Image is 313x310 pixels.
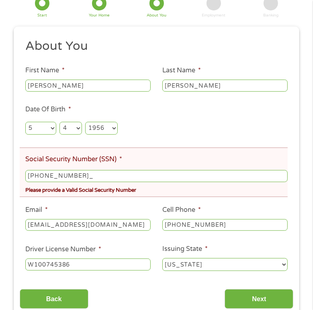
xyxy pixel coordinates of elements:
input: John [25,80,151,92]
div: Banking [263,14,278,18]
label: Cell Phone [162,206,201,214]
div: About You [147,14,166,18]
label: First Name [25,66,65,75]
input: (541) 754-3010 [162,219,288,231]
input: john@gmail.com [25,219,151,231]
input: Next [225,289,293,309]
input: 078-05-1120 [25,170,288,182]
div: Your Home [89,14,110,18]
label: Last Name [162,66,201,75]
h2: About You [25,38,282,54]
label: Driver License Number [25,245,101,254]
label: Issuing State [162,245,208,253]
label: Social Security Number (SSN) [25,155,122,164]
div: Please provide a Valid Social Security Number [25,183,288,194]
label: Email [25,206,48,214]
input: Smith [162,80,288,92]
div: Start [37,14,47,18]
input: Back [20,289,88,309]
label: Date Of Birth [25,105,71,114]
div: Employment [202,14,225,18]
